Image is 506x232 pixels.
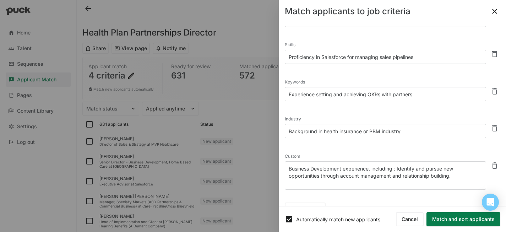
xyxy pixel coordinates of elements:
[285,77,486,87] div: Keywords
[285,203,326,214] button: Add criteria
[482,194,499,211] div: Open Intercom Messenger
[285,124,486,138] textarea: Background in health insurance or PBM industry
[396,212,424,226] button: Cancel
[285,7,410,16] div: Match applicants to job criteria
[296,216,396,222] div: Automatically match new applicants
[285,50,486,64] textarea: Proficiency in Salesforce for managing sales pipelines
[285,87,486,101] textarea: Experience setting and achieving OKRs with partners
[426,212,500,226] button: Match and sort applicants
[285,40,486,50] div: Skills
[285,114,486,124] div: Industry
[285,151,486,161] div: Custom
[285,161,486,190] textarea: Business Development experience, including : Identify and pursue new opportunities through accoun...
